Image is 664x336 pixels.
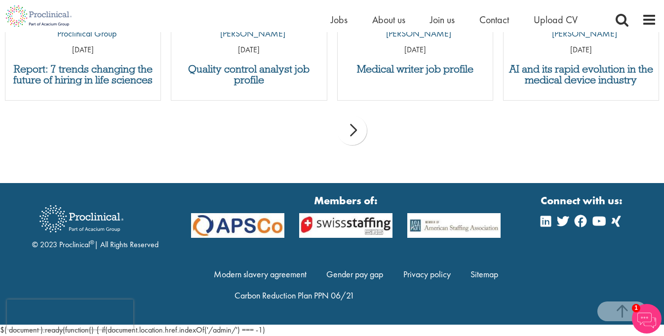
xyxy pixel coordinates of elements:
[5,44,160,56] p: [DATE]
[214,268,307,280] a: Modern slavery agreement
[470,268,498,280] a: Sitemap
[50,27,117,40] p: Proclinical Group
[541,193,625,208] strong: Connect with us:
[184,213,292,238] img: APSCo
[90,238,94,246] sup: ®
[213,27,285,40] p: [PERSON_NAME]
[430,13,455,26] a: Join us
[292,213,400,238] img: APSCo
[534,13,578,26] a: Upload CV
[343,64,488,75] a: Medical writer job profile
[176,64,321,85] a: Quality control analyst job profile
[32,198,131,239] img: Proclinical Recruitment
[403,268,451,280] a: Privacy policy
[191,193,501,208] strong: Members of:
[632,304,662,334] img: Chatbot
[337,115,367,145] div: next
[400,213,508,238] img: APSCo
[545,27,617,40] p: [PERSON_NAME]
[326,268,383,280] a: Gender pay gap
[338,44,493,56] p: [DATE]
[479,13,509,26] a: Contact
[171,44,326,56] p: [DATE]
[379,27,451,40] p: [PERSON_NAME]
[331,13,348,26] a: Jobs
[632,304,640,312] span: 1
[10,64,156,85] a: Report: 7 trends changing the future of hiring in life sciences
[234,290,354,301] a: Carbon Reduction Plan PPN 06/21
[504,44,659,56] p: [DATE]
[32,198,158,251] div: © 2023 Proclinical | All Rights Reserved
[372,13,405,26] a: About us
[7,299,133,329] iframe: reCAPTCHA
[508,64,654,85] a: AI and its rapid evolution in the medical device industry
